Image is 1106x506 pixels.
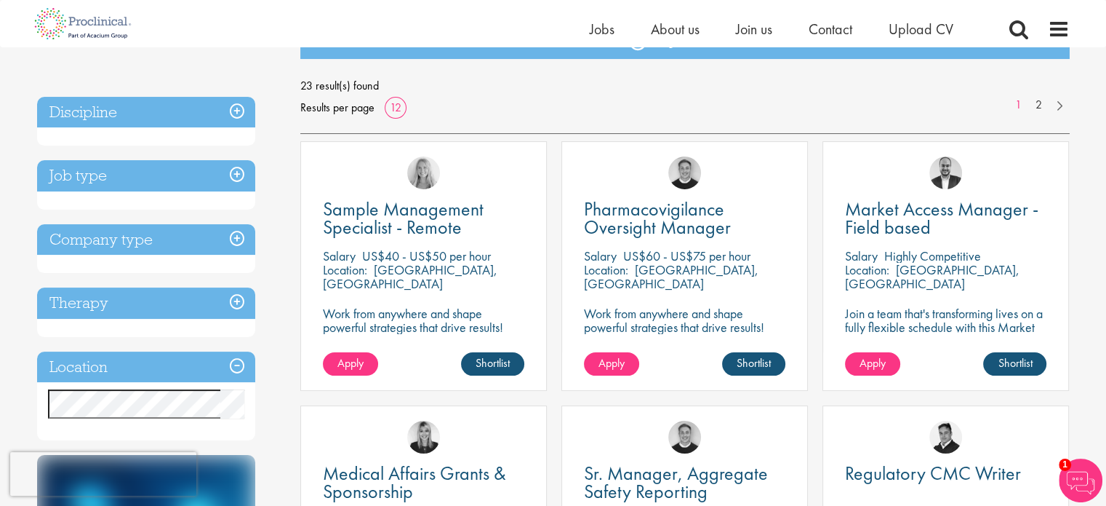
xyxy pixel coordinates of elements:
[859,355,886,371] span: Apply
[651,20,700,39] a: About us
[584,197,731,240] span: Pharmacovigilance Oversight Manager
[37,160,255,191] h3: Job type
[37,97,255,128] h3: Discipline
[845,197,1038,240] span: Market Access Manager - Field based
[323,307,524,362] p: Work from anywhere and shape powerful strategies that drive results! Enjoy the freedom of remote ...
[584,465,785,501] a: Sr. Manager, Aggregate Safety Reporting
[584,248,617,264] span: Salary
[845,248,878,264] span: Salary
[385,100,406,115] a: 12
[323,261,367,278] span: Location:
[590,20,614,39] a: Jobs
[323,248,356,264] span: Salary
[584,352,639,376] a: Apply
[584,461,768,504] span: Sr. Manager, Aggregate Safety Reporting
[722,352,785,376] a: Shortlist
[1059,459,1071,471] span: 1
[809,20,852,39] a: Contact
[584,200,785,237] a: Pharmacovigilance Oversight Manager
[845,307,1046,348] p: Join a team that's transforming lives on a fully flexible schedule with this Market Access Manage...
[300,75,1070,97] span: 23 result(s) found
[323,465,524,501] a: Medical Affairs Grants & Sponsorship
[1008,97,1029,114] a: 1
[37,288,255,319] h3: Therapy
[584,261,758,292] p: [GEOGRAPHIC_DATA], [GEOGRAPHIC_DATA]
[337,355,364,371] span: Apply
[323,261,497,292] p: [GEOGRAPHIC_DATA], [GEOGRAPHIC_DATA]
[845,261,1019,292] p: [GEOGRAPHIC_DATA], [GEOGRAPHIC_DATA]
[10,452,196,496] iframe: reCAPTCHA
[461,352,524,376] a: Shortlist
[884,248,981,264] p: Highly Competitive
[37,352,255,383] h3: Location
[668,421,701,454] img: Bo Forsen
[584,261,628,278] span: Location:
[300,97,374,119] span: Results per page
[929,421,962,454] img: Peter Duvall
[323,352,378,376] a: Apply
[37,224,255,256] h3: Company type
[889,20,953,39] a: Upload CV
[845,465,1046,483] a: Regulatory CMC Writer
[845,461,1021,486] span: Regulatory CMC Writer
[845,352,900,376] a: Apply
[845,261,889,278] span: Location:
[845,200,1046,237] a: Market Access Manager - Field based
[407,157,440,189] img: Shannon Briggs
[323,197,484,240] span: Sample Management Specialist - Remote
[929,157,962,189] img: Aitor Melia
[623,248,750,264] p: US$60 - US$75 per hour
[407,421,440,454] img: Janelle Jones
[668,157,701,189] img: Bo Forsen
[598,355,625,371] span: Apply
[584,307,785,362] p: Work from anywhere and shape powerful strategies that drive results! Enjoy the freedom of remote ...
[736,20,772,39] a: Join us
[1028,97,1049,114] a: 2
[323,200,524,237] a: Sample Management Specialist - Remote
[323,461,506,504] span: Medical Affairs Grants & Sponsorship
[983,352,1046,376] a: Shortlist
[1059,459,1102,502] img: Chatbot
[362,248,491,264] p: US$40 - US$50 per hour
